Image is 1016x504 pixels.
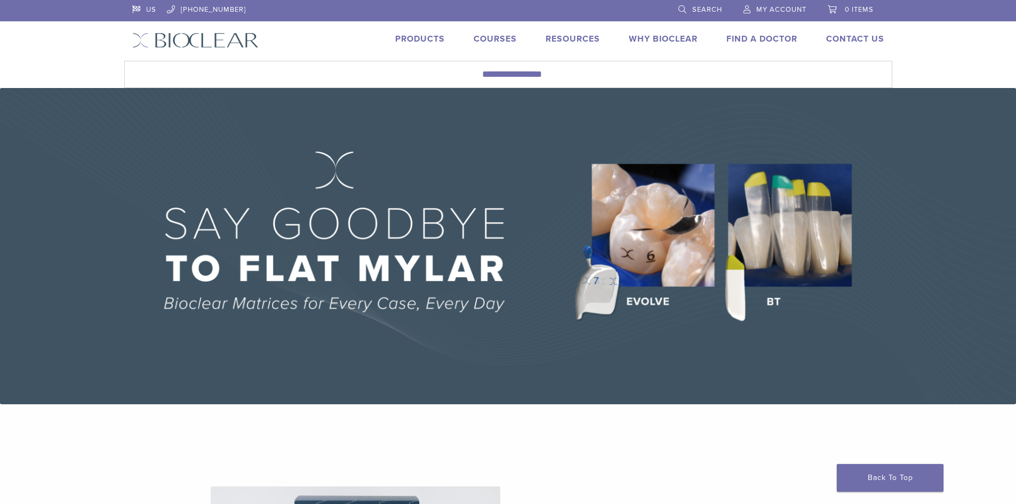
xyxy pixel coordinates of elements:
[132,33,259,48] img: Bioclear
[474,34,517,44] a: Courses
[826,34,884,44] a: Contact Us
[546,34,600,44] a: Resources
[395,34,445,44] a: Products
[629,34,698,44] a: Why Bioclear
[837,464,943,492] a: Back To Top
[692,5,722,14] span: Search
[726,34,797,44] a: Find A Doctor
[845,5,874,14] span: 0 items
[756,5,806,14] span: My Account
